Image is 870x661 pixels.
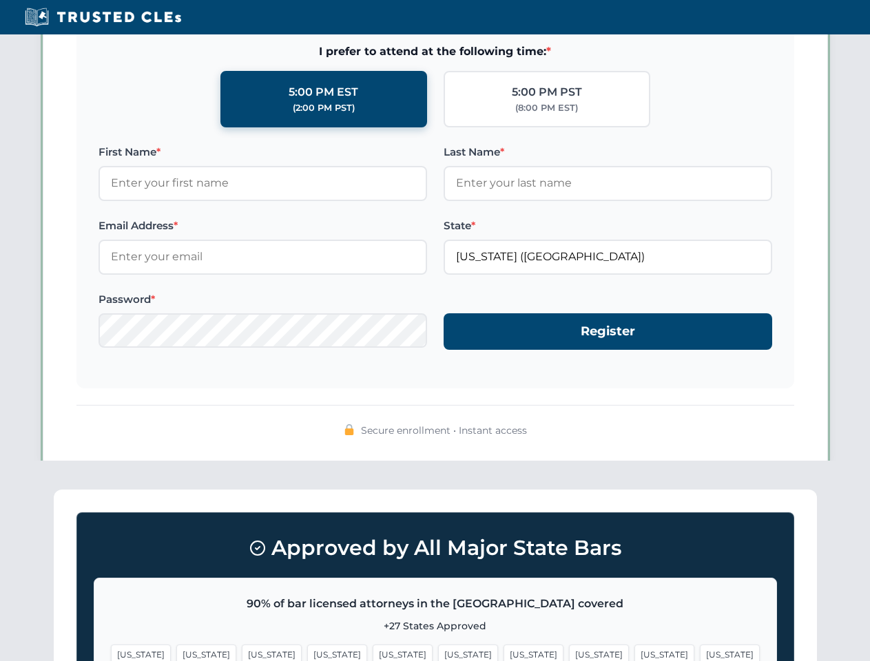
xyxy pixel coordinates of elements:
[99,291,427,308] label: Password
[444,313,772,350] button: Register
[444,218,772,234] label: State
[99,43,772,61] span: I prefer to attend at the following time:
[99,218,427,234] label: Email Address
[111,618,760,633] p: +27 States Approved
[99,240,427,274] input: Enter your email
[444,166,772,200] input: Enter your last name
[99,144,427,160] label: First Name
[94,529,777,567] h3: Approved by All Major State Bars
[515,101,578,115] div: (8:00 PM EST)
[289,83,358,101] div: 5:00 PM EST
[361,423,527,438] span: Secure enrollment • Instant access
[111,595,760,613] p: 90% of bar licensed attorneys in the [GEOGRAPHIC_DATA] covered
[99,166,427,200] input: Enter your first name
[444,144,772,160] label: Last Name
[512,83,582,101] div: 5:00 PM PST
[444,240,772,274] input: Florida (FL)
[21,7,185,28] img: Trusted CLEs
[344,424,355,435] img: 🔒
[293,101,355,115] div: (2:00 PM PST)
